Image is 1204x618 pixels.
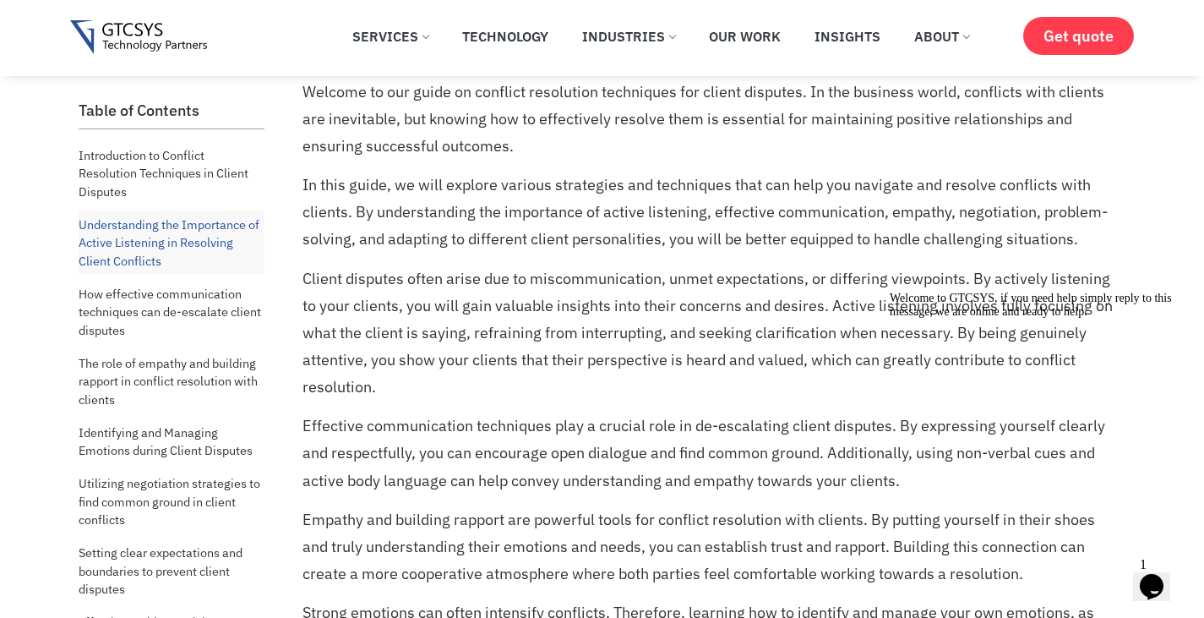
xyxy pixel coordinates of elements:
[70,20,208,55] img: Gtcsys logo
[79,539,264,603] a: Setting clear expectations and boundaries to prevent client disputes
[79,470,264,533] a: Utilizing negotiation strategies to find common ground in client conflicts
[1043,27,1114,45] span: Get quote
[302,172,1122,253] p: In this guide, we will explore various strategies and techniques that can help you navigate and r...
[302,265,1122,401] p: Client disputes often arise due to miscommunication, unmet expectations, or differing viewpoints....
[79,350,264,413] a: The role of empathy and building rapport in conflict resolution with clients
[79,101,264,120] h2: Table of Contents
[302,413,1122,494] p: Effective communication techniques play a crucial role in de-escalating client disputes. By expre...
[1023,17,1134,55] a: Get quote
[302,79,1122,160] p: Welcome to our guide on conflict resolution techniques for client disputes. In the business world...
[79,142,264,205] a: Introduction to Conflict Resolution Techniques in Client Disputes
[340,18,441,55] a: Services
[79,281,264,344] a: How effective communication techniques can de-escalate client disputes
[883,285,1187,542] iframe: chat widget
[802,18,893,55] a: Insights
[7,7,289,33] span: Welcome to GTCSYS, if you need help simply reply to this message, we are online and ready to help.
[79,419,264,464] a: Identifying and Managing Emotions during Client Disputes
[696,18,793,55] a: Our Work
[569,18,688,55] a: Industries
[79,211,264,275] a: Understanding the Importance of Active Listening in Resolving Client Conflicts
[1133,550,1187,601] iframe: chat widget
[902,18,982,55] a: About
[449,18,561,55] a: Technology
[302,506,1122,588] p: Empathy and building rapport are powerful tools for conflict resolution with clients. By putting ...
[7,7,311,34] div: Welcome to GTCSYS, if you need help simply reply to this message, we are online and ready to help.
